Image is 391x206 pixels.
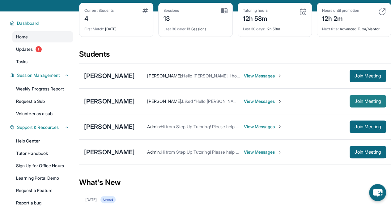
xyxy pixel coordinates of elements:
span: Join Meeting [355,74,381,78]
div: 4 [84,13,114,23]
div: [DATE] [84,23,148,32]
img: card [221,8,227,14]
span: View Messages [244,124,282,130]
span: Updates [16,46,33,52]
div: [PERSON_NAME] [84,148,135,156]
span: First Match : [84,27,104,31]
a: Home [12,31,73,42]
a: Learning Portal Demo [12,173,73,184]
div: What's New [79,169,391,196]
a: Updates1 [12,44,73,55]
div: 12h 2m [322,13,359,23]
span: Admin : [147,124,160,129]
div: 12h 58m [243,13,268,23]
span: Home [16,34,28,40]
span: Session Management [17,72,60,78]
button: Dashboard [15,20,69,26]
button: Join Meeting [350,146,386,158]
img: Chevron-Right [277,73,282,78]
span: Tasks [16,59,28,65]
div: [DATE] [85,197,97,202]
a: Volunteer as a sub [12,108,73,119]
span: Last 30 days : [164,27,186,31]
a: Request a Feature [12,185,73,196]
div: [PERSON_NAME] [84,97,135,106]
button: chat-button [369,184,386,201]
button: Join Meeting [350,121,386,133]
div: 12h 58m [243,23,307,32]
span: Admin : [147,149,160,155]
img: card [142,8,148,13]
img: Chevron-Right [277,150,282,155]
a: Request a Sub [12,96,73,107]
span: View Messages [244,73,282,79]
img: card [378,8,386,15]
div: Hours until promotion [322,8,359,13]
div: [PERSON_NAME] [84,122,135,131]
a: Tasks [12,56,73,67]
span: Dashboard [17,20,39,26]
button: Session Management [15,72,69,78]
span: Join Meeting [355,125,381,129]
a: Tutor Handbook [12,148,73,159]
span: [PERSON_NAME] : [147,73,182,78]
div: Tutoring hours [243,8,268,13]
span: Join Meeting [355,99,381,103]
a: Sign Up for Office Hours [12,160,73,171]
span: Next title : [322,27,339,31]
div: 13 Sessions [164,23,227,32]
img: Chevron-Right [277,124,282,129]
div: Advanced Tutor/Mentor [322,23,386,32]
button: Join Meeting [350,95,386,107]
a: Weekly Progress Report [12,83,73,94]
button: Support & Resources [15,124,69,130]
img: card [299,8,307,15]
div: Sessions [164,8,179,13]
a: Help Center [12,135,73,147]
span: 1 [36,46,42,52]
div: Current Students [84,8,114,13]
div: 13 [164,13,179,23]
span: View Messages [244,149,282,155]
div: [PERSON_NAME] [84,72,135,80]
div: Students [79,49,391,63]
span: [PERSON_NAME] : [147,99,182,104]
img: Chevron-Right [277,99,282,104]
span: Support & Resources [17,124,59,130]
button: Join Meeting [350,70,386,82]
span: View Messages [244,98,282,104]
span: Last 30 days : [243,27,265,31]
div: Unread [100,196,115,203]
span: Join Meeting [355,150,381,154]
